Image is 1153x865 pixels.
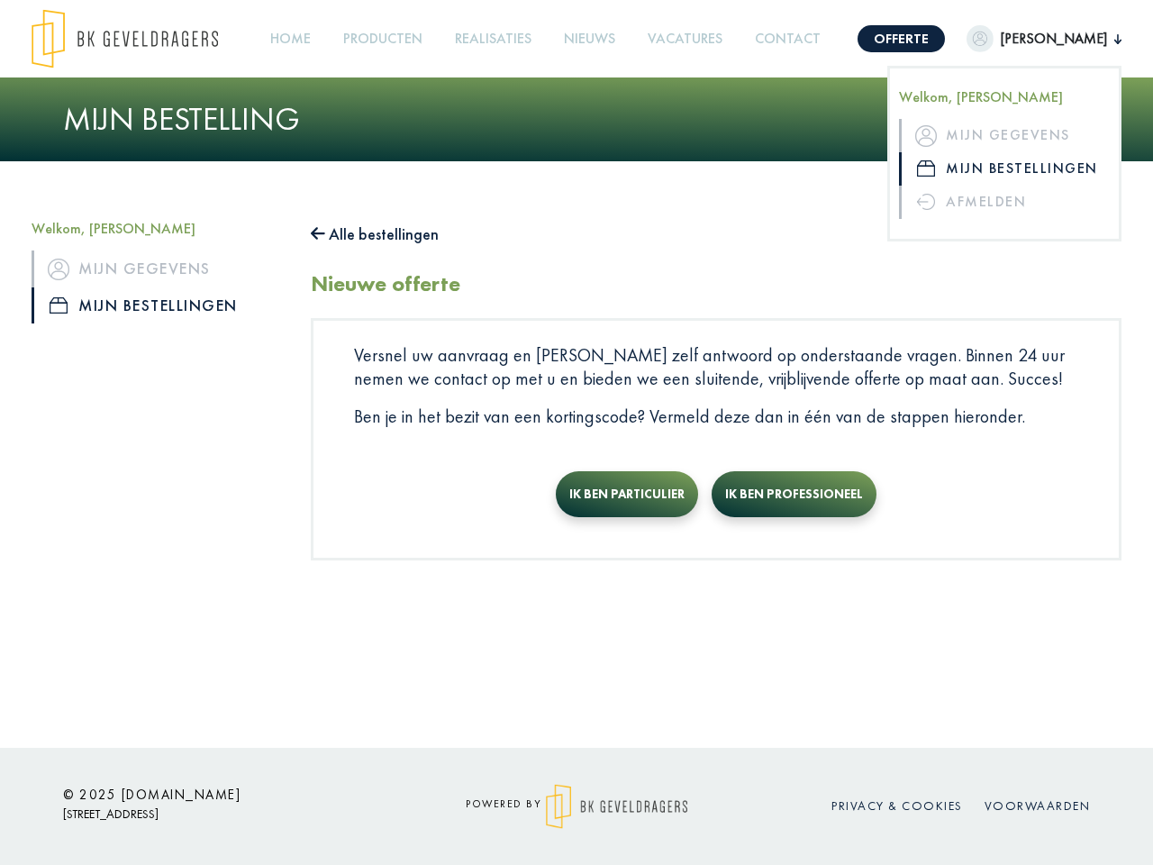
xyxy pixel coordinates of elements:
img: icon [917,194,935,210]
a: Nieuws [557,19,622,59]
a: Producten [336,19,430,59]
a: Voorwaarden [985,797,1091,814]
button: Ik ben particulier [556,471,698,517]
a: iconMijn bestellingen [899,152,1110,186]
img: logo [32,9,218,68]
h2: Nieuwe offerte [311,271,460,297]
h1: Mijn bestelling [63,100,1090,139]
img: icon [917,160,935,177]
img: logo [546,784,687,829]
div: [PERSON_NAME] [887,66,1121,241]
a: Contact [748,19,828,59]
div: powered by [414,784,739,829]
img: dummypic.png [967,25,994,52]
button: Alle bestellingen [311,220,439,249]
a: iconMijn gegevens [899,119,1110,152]
p: Versnel uw aanvraag en [PERSON_NAME] zelf antwoord op onderstaande vragen. Binnen 24 uur nemen we... [354,343,1078,390]
img: icon [50,297,68,314]
button: Ik ben professioneel [712,471,876,517]
a: Home [263,19,318,59]
a: Privacy & cookies [831,797,963,814]
p: [STREET_ADDRESS] [63,803,387,825]
button: [PERSON_NAME] [967,25,1121,52]
img: icon [915,125,937,147]
a: Vacatures [640,19,730,59]
a: iconMijn gegevens [32,250,284,287]
a: Afmelden [899,186,1110,219]
h5: Welkom, [PERSON_NAME] [32,220,284,237]
p: Ben je in het bezit van een kortingscode? Vermeld deze dan in één van de stappen hieronder. [354,405,1078,428]
h6: © 2025 [DOMAIN_NAME] [63,787,387,803]
img: icon [48,259,69,280]
a: iconMijn bestellingen [32,287,284,323]
a: Offerte [858,25,945,52]
a: Realisaties [448,19,539,59]
h5: Welkom, [PERSON_NAME] [899,88,1110,105]
span: [PERSON_NAME] [994,28,1114,50]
